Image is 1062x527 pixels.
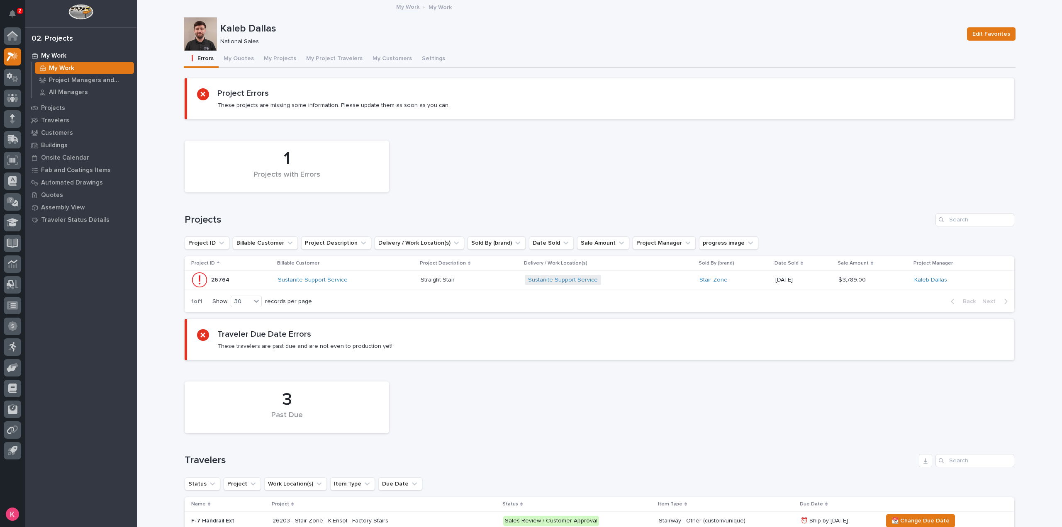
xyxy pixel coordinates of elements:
p: Due Date [800,500,823,509]
button: Date Sold [529,236,574,250]
p: Name [191,500,206,509]
a: Travelers [25,114,137,126]
span: Edit Favorites [972,29,1010,39]
p: These projects are missing some information. Please update them as soon as you can. [217,102,450,109]
a: Customers [25,126,137,139]
p: Status [502,500,518,509]
p: records per page [265,298,312,305]
p: Sold By (brand) [699,259,734,268]
button: Work Location(s) [264,477,327,491]
a: Assembly View [25,201,137,214]
button: ❗ Errors [184,51,219,68]
button: My Customers [368,51,417,68]
tr: 2676426764 Sustanite Support Service Straight StairStraight Stair Sustanite Support Service Stair... [185,271,1014,289]
h2: Project Errors [217,88,269,98]
input: Search [935,213,1014,226]
p: Sale Amount [838,259,869,268]
p: ⏰ Ship by [DATE] [801,517,876,525]
button: Notifications [4,5,21,22]
button: Project Manager [633,236,696,250]
div: 02. Projects [32,34,73,44]
button: users-avatar [4,505,21,523]
p: Project Managers and Engineers [49,77,131,84]
button: Billable Customer [233,236,298,250]
p: Traveler Status Details [41,216,110,224]
p: Buildings [41,142,68,149]
p: Project ID [191,259,215,268]
p: Delivery / Work Location(s) [524,259,587,268]
p: Automated Drawings [41,179,103,187]
button: My Quotes [219,51,259,68]
p: My Work [41,52,66,60]
button: Sale Amount [577,236,629,250]
button: My Project Travelers [301,51,368,68]
p: 1 of 1 [185,291,209,312]
a: Sustanite Support Service [278,277,348,284]
a: My Work [25,49,137,62]
p: 26764 [211,275,231,284]
p: These travelers are past due and are not even to production yet! [217,342,392,350]
button: Settings [417,51,450,68]
a: Fab and Coatings Items [25,164,137,176]
p: Kaleb Dallas [220,23,960,35]
a: Stair Zone [699,277,728,284]
button: Next [979,298,1014,305]
button: progress image [699,236,758,250]
input: Search [935,454,1014,467]
p: Assembly View [41,204,85,211]
p: $ 3,789.00 [838,275,867,284]
button: Edit Favorites [967,27,1016,41]
p: Item Type [658,500,682,509]
a: Traveler Status Details [25,214,137,226]
h1: Projects [185,214,932,226]
p: All Managers [49,89,88,96]
p: Straight Stair [421,275,456,284]
span: Next [982,298,1001,305]
h1: Travelers [185,454,916,466]
a: My Work [396,2,419,11]
div: Projects with Errors [199,170,375,188]
p: My Work [49,65,74,72]
div: Past Due [199,411,375,428]
div: 3 [199,389,375,410]
p: Stairway - Other (custom/unique) [659,517,794,525]
button: Back [944,298,979,305]
a: Buildings [25,139,137,151]
a: Kaleb Dallas [914,277,947,284]
a: Project Managers and Engineers [32,74,137,86]
h2: Traveler Due Date Errors [217,329,311,339]
p: F-7 Handrail Ext [191,517,266,525]
a: Quotes [25,189,137,201]
div: Sales Review / Customer Approval [503,516,599,526]
p: Travelers [41,117,69,124]
div: 1 [199,148,375,169]
button: Item Type [330,477,375,491]
button: My Projects [259,51,301,68]
a: Projects [25,102,137,114]
button: Project ID [185,236,229,250]
a: Sustanite Support Service [528,277,598,284]
button: Project Description [301,236,371,250]
p: Fab and Coatings Items [41,167,111,174]
p: Quotes [41,192,63,199]
span: 📆 Change Due Date [891,516,950,526]
a: All Managers [32,86,137,98]
p: Date Sold [775,259,799,268]
a: Automated Drawings [25,176,137,189]
button: Sold By (brand) [468,236,526,250]
p: [DATE] [775,277,832,284]
div: 30 [231,297,251,306]
p: Project Description [420,259,466,268]
p: Billable Customer [277,259,319,268]
span: Back [958,298,976,305]
button: Project [224,477,261,491]
p: My Work [429,2,452,11]
a: My Work [32,62,137,74]
p: Show [212,298,227,305]
a: Onsite Calendar [25,151,137,164]
p: National Sales [220,38,957,45]
div: Notifications2 [10,10,21,23]
p: Project [272,500,289,509]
